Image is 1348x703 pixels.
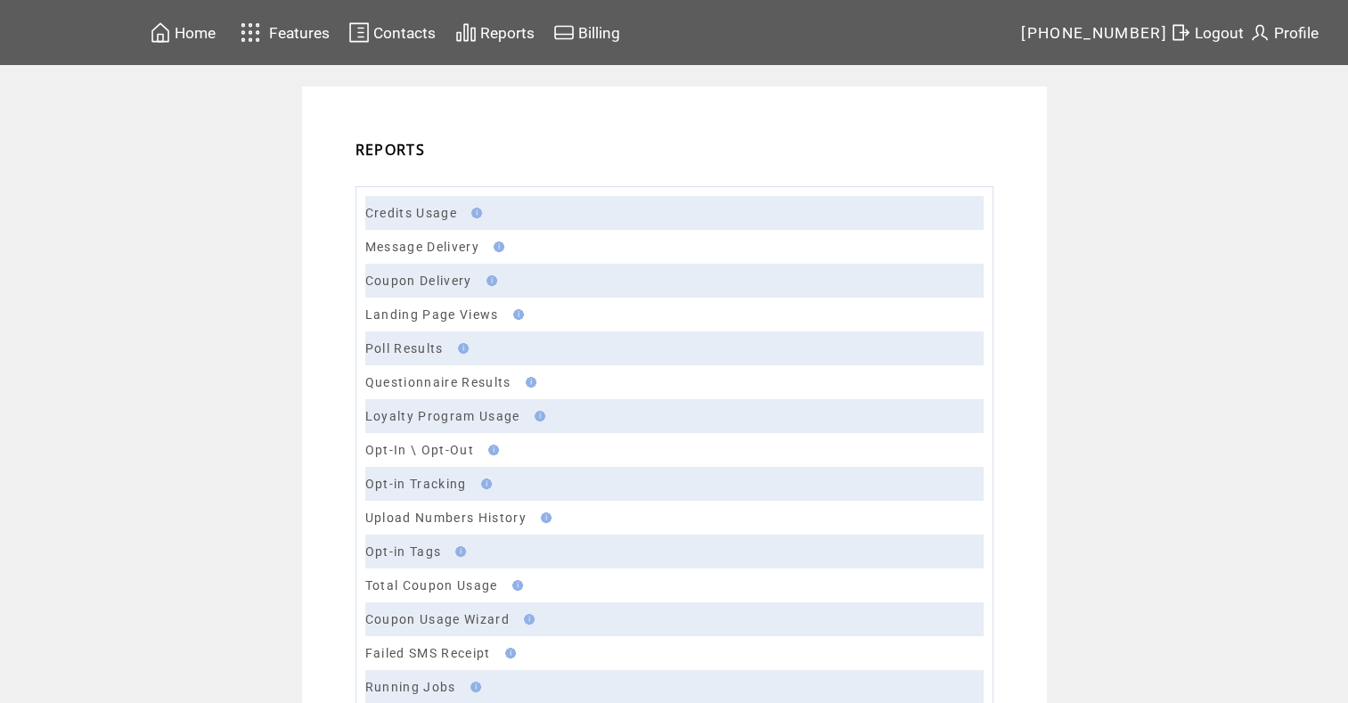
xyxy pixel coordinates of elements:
[453,19,537,46] a: Reports
[233,15,333,50] a: Features
[365,341,444,356] a: Poll Results
[488,241,504,252] img: help.gif
[480,24,535,42] span: Reports
[147,19,218,46] a: Home
[235,18,266,47] img: features.svg
[1170,21,1191,44] img: exit.svg
[1021,24,1167,42] span: [PHONE_NUMBER]
[1249,21,1270,44] img: profile.svg
[529,411,545,421] img: help.gif
[365,274,472,288] a: Coupon Delivery
[348,21,370,44] img: contacts.svg
[365,307,499,322] a: Landing Page Views
[355,140,425,159] span: REPORTS
[365,409,520,423] a: Loyalty Program Usage
[1167,19,1246,46] a: Logout
[373,24,436,42] span: Contacts
[365,511,527,525] a: Upload Numbers History
[465,682,481,692] img: help.gif
[507,580,523,591] img: help.gif
[520,377,536,388] img: help.gif
[481,275,497,286] img: help.gif
[365,544,442,559] a: Opt-in Tags
[553,21,575,44] img: creidtcard.svg
[450,546,466,557] img: help.gif
[578,24,620,42] span: Billing
[455,21,477,44] img: chart.svg
[1246,19,1321,46] a: Profile
[175,24,216,42] span: Home
[1274,24,1319,42] span: Profile
[453,343,469,354] img: help.gif
[519,614,535,625] img: help.gif
[500,648,516,658] img: help.gif
[365,443,474,457] a: Opt-In \ Opt-Out
[476,478,492,489] img: help.gif
[1195,24,1244,42] span: Logout
[269,24,330,42] span: Features
[365,240,479,254] a: Message Delivery
[365,612,510,626] a: Coupon Usage Wizard
[365,646,491,660] a: Failed SMS Receipt
[483,445,499,455] img: help.gif
[346,19,438,46] a: Contacts
[365,375,511,389] a: Questionnaire Results
[365,680,456,694] a: Running Jobs
[508,309,524,320] img: help.gif
[535,512,551,523] img: help.gif
[365,477,467,491] a: Opt-in Tracking
[365,206,457,220] a: Credits Usage
[466,208,482,218] img: help.gif
[551,19,623,46] a: Billing
[150,21,171,44] img: home.svg
[365,578,498,593] a: Total Coupon Usage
